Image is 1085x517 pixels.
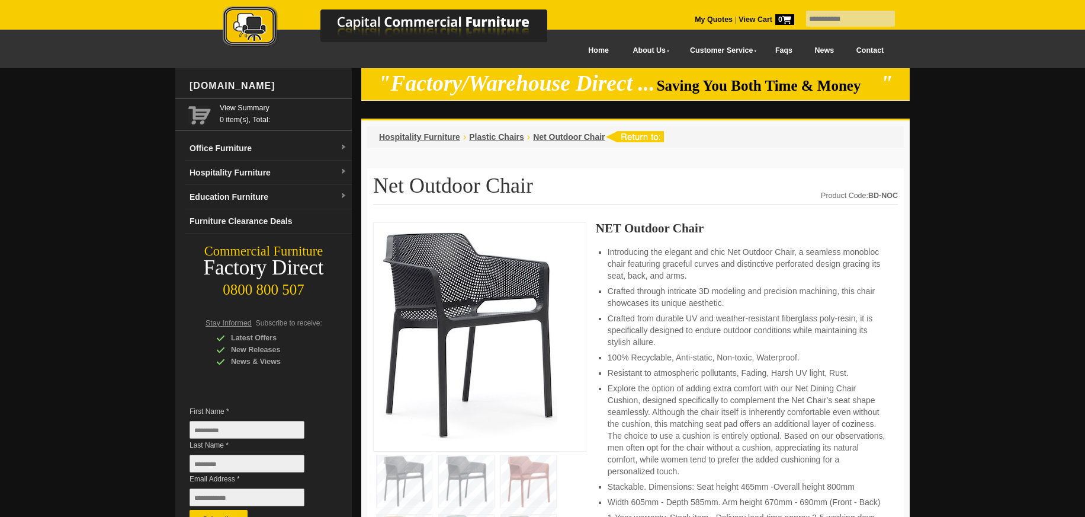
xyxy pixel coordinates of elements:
h1: Net Outdoor Chair [373,174,898,205]
span: Last Name * [190,439,322,451]
li: Stackable. Dimensions: Seat height 465mm -Overall height 800mm [608,481,886,493]
img: dropdown [340,168,347,175]
img: Net Outdoor Chair [380,229,557,442]
em: " [881,71,893,95]
span: Subscribe to receive: [256,319,322,327]
a: View Cart0 [737,15,794,24]
div: New Releases [216,344,329,356]
input: Email Address * [190,489,304,506]
li: Crafted through intricate 3D modeling and precision machining, this chair showcases its unique ae... [608,285,886,309]
span: Saving You Both Time & Money [657,78,879,94]
a: News [804,37,845,64]
a: Faqs [764,37,804,64]
strong: View Cart [739,15,794,24]
div: Product Code: [821,190,898,202]
li: Resistant to atmospheric pollutants, Fading, Harsh UV light, Rust. [608,367,886,379]
a: Office Furnituredropdown [185,136,352,161]
a: Plastic Chairs [469,132,524,142]
a: Contact [845,37,895,64]
a: My Quotes [695,15,733,24]
strong: BD-NOC [868,192,898,200]
li: 100% Recyclable, Anti-static, Non-toxic, Waterproof. [608,352,886,363]
li: Explore the option of adding extra comfort with our Net Dining Chair Cushion, designed specifical... [608,382,886,477]
a: Education Furnituredropdown [185,185,352,209]
img: dropdown [340,144,347,151]
div: [DOMAIN_NAME] [185,68,352,104]
img: return to [605,131,664,142]
img: Capital Commercial Furniture Logo [190,6,605,49]
li: Crafted from durable UV and weather-resistant fiberglass poly-resin, it is specifically designed ... [608,312,886,348]
li: › [463,131,466,143]
a: Customer Service [677,37,764,64]
a: Furniture Clearance Deals [185,209,352,234]
li: Width 605mm - Depth 585mm. Arm height 670mm - 690mm (Front - Back) [608,496,886,508]
span: First Name * [190,406,322,417]
a: Capital Commercial Furniture Logo [190,6,605,53]
a: View Summary [220,102,347,114]
span: 0 item(s), Total: [220,102,347,124]
div: News & Views [216,356,329,368]
span: Stay Informed [206,319,252,327]
a: Hospitality Furniture [379,132,460,142]
span: Email Address * [190,473,322,485]
div: Latest Offers [216,332,329,344]
div: Commercial Furniture [175,243,352,260]
input: Last Name * [190,455,304,473]
input: First Name * [190,421,304,439]
li: › [527,131,530,143]
img: dropdown [340,193,347,200]
div: Factory Direct [175,260,352,276]
li: Introducing the elegant and chic Net Outdoor Chair, a seamless monobloc chair featuring graceful ... [608,246,886,282]
a: About Us [620,37,677,64]
span: 0 [775,14,794,25]
a: Net Outdoor Chair [533,132,605,142]
h3: NET Outdoor Chair [596,222,898,234]
div: 0800 800 507 [175,276,352,298]
a: Hospitality Furnituredropdown [185,161,352,185]
em: "Factory/Warehouse Direct ... [378,71,655,95]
